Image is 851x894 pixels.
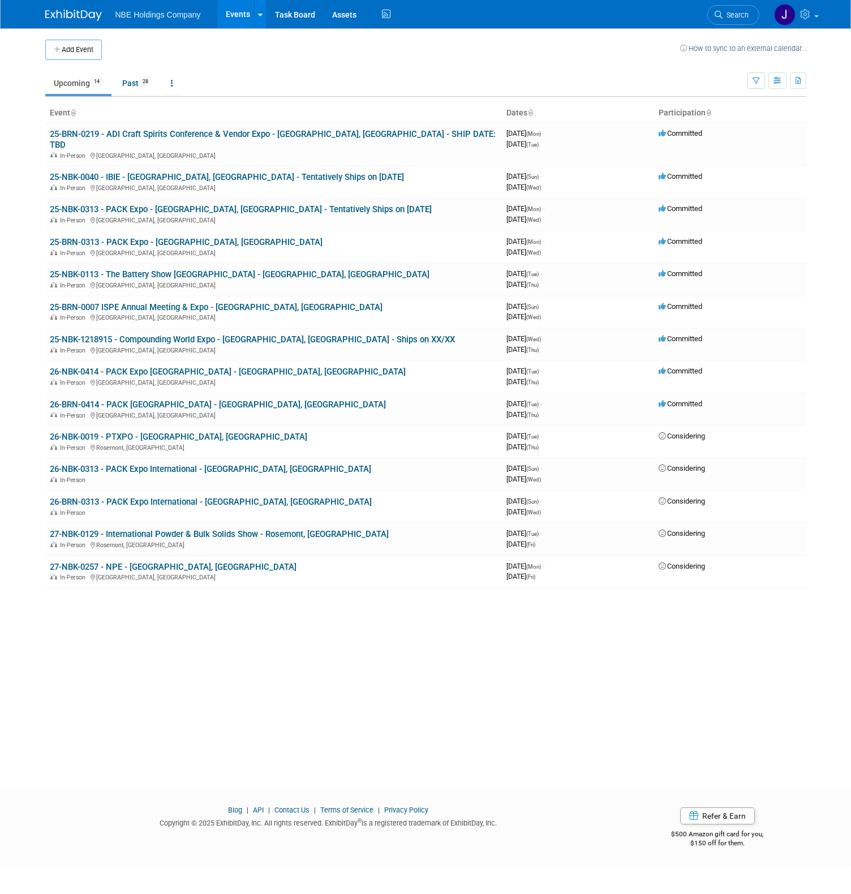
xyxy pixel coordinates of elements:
[707,5,759,25] a: Search
[506,172,542,180] span: [DATE]
[60,250,89,257] span: In-Person
[659,464,705,472] span: Considering
[50,280,497,289] div: [GEOGRAPHIC_DATA], [GEOGRAPHIC_DATA]
[50,215,497,224] div: [GEOGRAPHIC_DATA], [GEOGRAPHIC_DATA]
[659,172,702,180] span: Committed
[50,541,57,547] img: In-Person Event
[50,237,323,247] a: 25-BRN-0313 - PACK Expo - [GEOGRAPHIC_DATA], [GEOGRAPHIC_DATA]
[526,574,535,580] span: (Fri)
[506,562,544,570] span: [DATE]
[50,529,389,539] a: 27-NBK-0129 - International Powder & Bulk Solids Show - Rosemont, [GEOGRAPHIC_DATA]
[526,336,541,342] span: (Wed)
[60,574,89,581] span: In-Person
[50,347,57,353] img: In-Person Event
[50,464,371,474] a: 26-NBK-0313 - PACK Expo International - [GEOGRAPHIC_DATA], [GEOGRAPHIC_DATA]
[540,269,542,278] span: -
[50,509,57,515] img: In-Person Event
[540,497,542,505] span: -
[50,312,497,321] div: [GEOGRAPHIC_DATA], [GEOGRAPHIC_DATA]
[526,368,539,375] span: (Tue)
[50,282,57,287] img: In-Person Event
[506,215,541,223] span: [DATE]
[526,271,539,277] span: (Tue)
[506,269,542,278] span: [DATE]
[50,204,432,214] a: 25-NBK-0313 - PACK Expo - [GEOGRAPHIC_DATA], [GEOGRAPHIC_DATA] - Tentatively Ships on [DATE]
[50,444,57,450] img: In-Person Event
[244,806,251,814] span: |
[50,540,497,549] div: Rosemont, [GEOGRAPHIC_DATA]
[774,4,796,25] img: John Vargo
[60,282,89,289] span: In-Person
[654,104,806,123] th: Participation
[526,466,539,472] span: (Sun)
[60,152,89,160] span: In-Person
[659,562,705,570] span: Considering
[527,108,533,117] a: Sort by Start Date
[629,822,806,848] div: $500 Amazon gift card for you,
[45,72,111,94] a: Upcoming14
[506,410,539,419] span: [DATE]
[50,379,57,385] img: In-Person Event
[50,412,57,418] img: In-Person Event
[526,174,539,180] span: (Sun)
[228,806,242,814] a: Blog
[629,839,806,848] div: $150 off for them.
[502,104,654,123] th: Dates
[60,217,89,224] span: In-Person
[659,302,702,311] span: Committed
[540,529,542,538] span: -
[680,807,755,824] a: Refer & Earn
[526,131,541,137] span: (Mon)
[540,172,542,180] span: -
[540,464,542,472] span: -
[50,562,296,572] a: 27-NBK-0257 - NPE - [GEOGRAPHIC_DATA], [GEOGRAPHIC_DATA]
[45,10,102,21] img: ExhibitDay
[723,11,749,19] span: Search
[384,806,428,814] a: Privacy Policy
[50,152,57,158] img: In-Person Event
[506,248,541,256] span: [DATE]
[274,806,310,814] a: Contact Us
[506,432,542,440] span: [DATE]
[526,509,541,515] span: (Wed)
[506,508,541,516] span: [DATE]
[540,302,542,311] span: -
[506,280,539,289] span: [DATE]
[659,269,702,278] span: Committed
[543,129,544,137] span: -
[526,347,539,353] span: (Thu)
[526,531,539,537] span: (Tue)
[526,282,539,288] span: (Thu)
[506,204,544,213] span: [DATE]
[506,129,544,137] span: [DATE]
[659,432,705,440] span: Considering
[50,410,497,419] div: [GEOGRAPHIC_DATA], [GEOGRAPHIC_DATA]
[50,217,57,222] img: In-Person Event
[50,269,429,280] a: 25-NBK-0113 - The Battery Show [GEOGRAPHIC_DATA] - [GEOGRAPHIC_DATA], [GEOGRAPHIC_DATA]
[543,237,544,246] span: -
[680,44,806,53] a: How to sync to an external calendar...
[526,564,541,570] span: (Mon)
[526,412,539,418] span: (Thu)
[526,304,539,310] span: (Sun)
[50,151,497,160] div: [GEOGRAPHIC_DATA], [GEOGRAPHIC_DATA]
[265,806,273,814] span: |
[506,367,542,375] span: [DATE]
[60,314,89,321] span: In-Person
[506,442,539,451] span: [DATE]
[540,432,542,440] span: -
[659,367,702,375] span: Committed
[659,129,702,137] span: Committed
[50,442,497,452] div: Rosemont, [GEOGRAPHIC_DATA]
[506,334,544,343] span: [DATE]
[526,217,541,223] span: (Wed)
[506,497,542,505] span: [DATE]
[50,497,372,507] a: 26-BRN-0313 - PACK Expo International - [GEOGRAPHIC_DATA], [GEOGRAPHIC_DATA]
[526,379,539,385] span: (Thu)
[526,206,541,212] span: (Mon)
[506,183,541,191] span: [DATE]
[506,399,542,408] span: [DATE]
[526,476,541,483] span: (Wed)
[526,239,541,245] span: (Mon)
[543,334,544,343] span: -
